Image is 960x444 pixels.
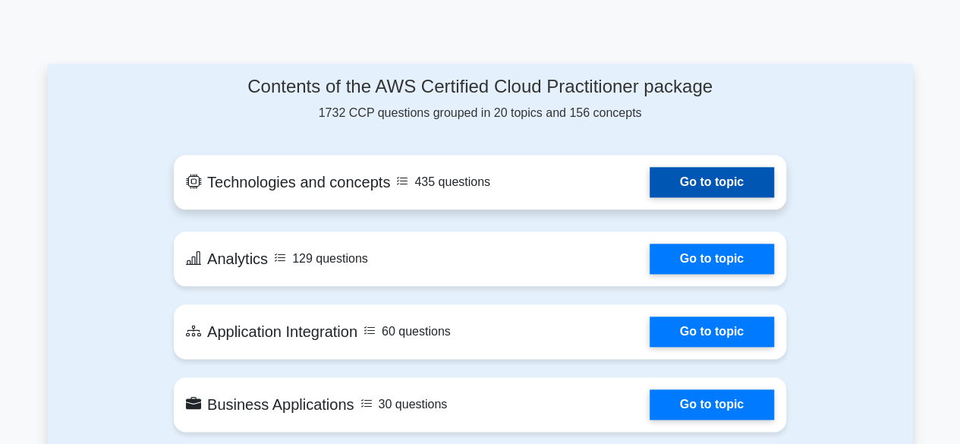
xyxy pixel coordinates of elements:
h4: Contents of the AWS Certified Cloud Practitioner package [174,76,786,98]
a: Go to topic [650,389,774,420]
a: Go to topic [650,244,774,274]
a: Go to topic [650,316,774,347]
a: Go to topic [650,167,774,197]
div: 1732 CCP questions grouped in 20 topics and 156 concepts [174,76,786,122]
